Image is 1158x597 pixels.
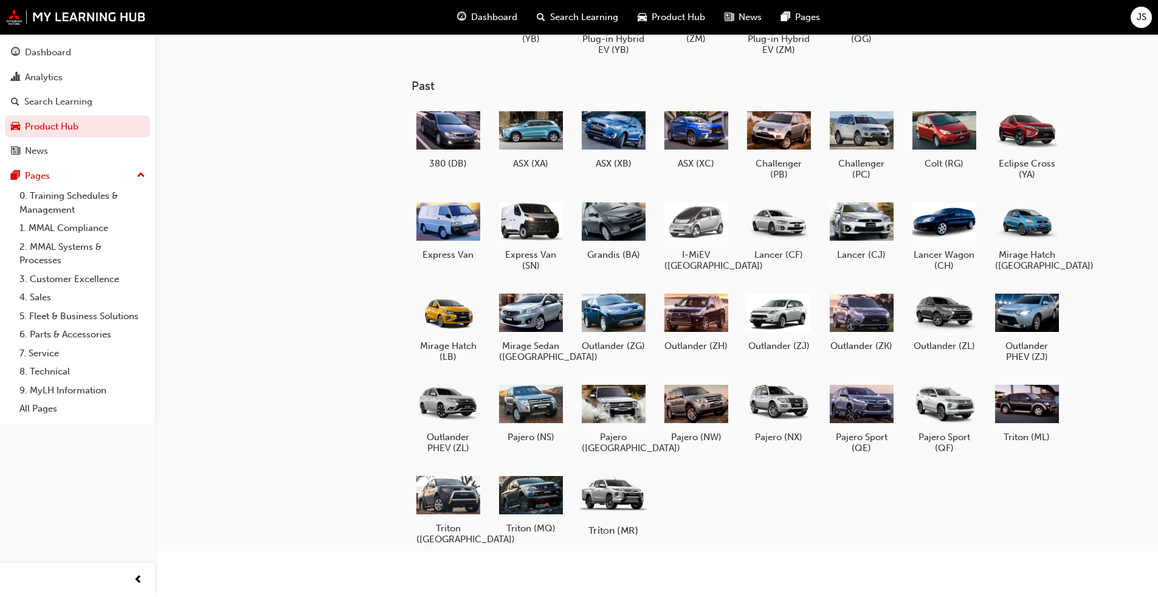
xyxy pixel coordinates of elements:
[582,340,646,351] h5: Outlander (ZG)
[494,103,567,174] a: ASX (XA)
[995,249,1059,271] h5: Mirage Hatch ([GEOGRAPHIC_DATA])
[739,10,762,24] span: News
[660,286,732,356] a: Outlander (ZH)
[15,307,150,326] a: 5. Fleet & Business Solutions
[5,165,150,187] button: Pages
[499,523,563,534] h5: Triton (MQ)
[5,41,150,64] a: Dashboard
[742,103,815,185] a: Challenger (PB)
[747,22,811,55] h5: Outlander Plug-in Hybrid EV (ZM)
[416,432,480,454] h5: Outlander PHEV (ZL)
[11,97,19,108] span: search-icon
[628,5,715,30] a: car-iconProduct Hub
[11,47,20,58] span: guage-icon
[494,468,567,539] a: Triton (MQ)
[825,377,898,458] a: Pajero Sport (QE)
[499,158,563,169] h5: ASX (XA)
[771,5,830,30] a: pages-iconPages
[747,249,811,260] h5: Lancer (CF)
[11,72,20,83] span: chart-icon
[990,195,1063,276] a: Mirage Hatch ([GEOGRAPHIC_DATA])
[747,432,811,443] h5: Pajero (NX)
[471,10,517,24] span: Dashboard
[990,103,1063,185] a: Eclipse Cross (YA)
[412,468,484,550] a: Triton ([GEOGRAPHIC_DATA])
[499,340,563,362] h5: Mirage Sedan ([GEOGRAPHIC_DATA])
[15,219,150,238] a: 1. MMAL Compliance
[579,524,647,536] h5: Triton (MR)
[825,286,898,356] a: Outlander (ZK)
[5,91,150,113] a: Search Learning
[5,140,150,162] a: News
[664,158,728,169] h5: ASX (XC)
[781,10,790,25] span: pages-icon
[830,249,894,260] h5: Lancer (CJ)
[664,249,728,271] h5: I-MiEV ([GEOGRAPHIC_DATA])
[582,432,646,454] h5: Pajero ([GEOGRAPHIC_DATA])
[24,95,92,109] div: Search Learning
[795,10,820,24] span: Pages
[15,381,150,400] a: 9. MyLH Information
[747,158,811,180] h5: Challenger (PB)
[416,523,480,545] h5: Triton ([GEOGRAPHIC_DATA])
[742,377,815,447] a: Pajero (NX)
[15,288,150,307] a: 4. Sales
[908,195,981,276] a: Lancer Wagon (CH)
[134,573,143,588] span: prev-icon
[11,122,20,133] span: car-icon
[908,103,981,174] a: Colt (RG)
[412,195,484,265] a: Express Van
[742,195,815,265] a: Lancer (CF)
[995,158,1059,180] h5: Eclipse Cross (YA)
[742,286,815,356] a: Outlander (ZJ)
[5,116,150,138] a: Product Hub
[5,39,150,165] button: DashboardAnalyticsSearch LearningProduct HubNews
[995,432,1059,443] h5: Triton (ML)
[25,144,48,158] div: News
[11,171,20,182] span: pages-icon
[990,286,1063,367] a: Outlander PHEV (ZJ)
[825,103,898,185] a: Challenger (PC)
[830,432,894,454] h5: Pajero Sport (QE)
[11,146,20,157] span: news-icon
[715,5,771,30] a: news-iconNews
[1137,10,1146,24] span: JS
[638,10,647,25] span: car-icon
[6,9,146,25] img: mmal
[577,377,650,458] a: Pajero ([GEOGRAPHIC_DATA])
[499,249,563,271] h5: Express Van (SN)
[990,377,1063,447] a: Triton (ML)
[15,270,150,289] a: 3. Customer Excellence
[416,249,480,260] h5: Express Van
[412,286,484,367] a: Mirage Hatch (LB)
[15,399,150,418] a: All Pages
[416,158,480,169] h5: 380 (DB)
[577,286,650,356] a: Outlander (ZG)
[912,340,976,351] h5: Outlander (ZL)
[550,10,618,24] span: Search Learning
[5,66,150,89] a: Analytics
[660,103,732,174] a: ASX (XC)
[494,195,567,276] a: Express Van (SN)
[577,468,650,539] a: Triton (MR)
[15,238,150,270] a: 2. MMAL Systems & Processes
[25,46,71,60] div: Dashboard
[494,286,567,367] a: Mirage Sedan ([GEOGRAPHIC_DATA])
[457,10,466,25] span: guage-icon
[830,158,894,180] h5: Challenger (PC)
[527,5,628,30] a: search-iconSearch Learning
[582,22,646,55] h5: Eclipse Cross Plug-in Hybrid EV (YB)
[447,5,527,30] a: guage-iconDashboard
[912,432,976,454] h5: Pajero Sport (QF)
[660,195,732,276] a: I-MiEV ([GEOGRAPHIC_DATA])
[25,71,63,85] div: Analytics
[137,168,145,184] span: up-icon
[747,340,811,351] h5: Outlander (ZJ)
[582,249,646,260] h5: Grandis (BA)
[660,377,732,447] a: Pajero (NW)
[537,10,545,25] span: search-icon
[825,195,898,265] a: Lancer (CJ)
[412,79,1102,93] h3: Past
